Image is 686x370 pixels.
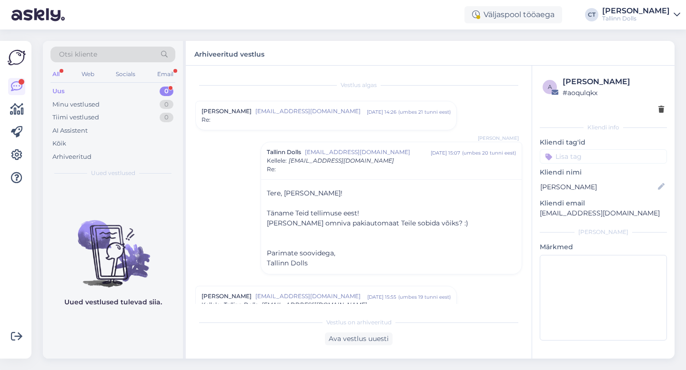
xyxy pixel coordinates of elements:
span: Otsi kliente [59,49,97,59]
span: Re: [202,116,211,124]
div: ( umbes 21 tunni eest ) [398,108,451,116]
a: [PERSON_NAME]Tallinn Dolls [602,7,680,22]
div: Web [80,68,96,80]
p: Kliendi tag'id [540,137,667,147]
div: [DATE] 15:55 [367,293,396,301]
div: Kliendi info [540,123,667,132]
span: Tallinn Dolls [267,259,308,267]
div: 0 [160,100,173,109]
img: No chats [43,203,183,289]
span: Tallinn Dolls [267,148,301,156]
div: CT [585,8,598,21]
div: Ava vestlus uuesti [325,332,393,345]
div: Arhiveeritud [52,152,91,162]
span: [EMAIL_ADDRESS][DOMAIN_NAME] [255,107,367,116]
span: Parimate soovidega, [267,249,335,257]
span: [PERSON_NAME] omniva pakiautomaat Teile sobida võiks? :) [267,219,468,227]
div: # aoqulqkx [563,88,664,98]
span: Tere, [PERSON_NAME]! [267,189,343,197]
span: [EMAIL_ADDRESS][DOMAIN_NAME] [262,301,367,308]
div: ( umbes 19 tunni eest ) [398,293,451,301]
div: Uus [52,87,65,96]
input: Lisa nimi [540,182,656,192]
div: Kõik [52,139,66,148]
div: Vestlus algas [195,81,522,89]
div: Tiimi vestlused [52,113,99,122]
p: Kliendi email [540,198,667,208]
div: 0 [160,87,173,96]
p: Uued vestlused tulevad siia. [64,297,162,307]
span: [PERSON_NAME] [202,107,252,116]
span: Uued vestlused [91,169,135,177]
span: a [548,83,552,90]
div: AI Assistent [52,126,88,136]
span: [PERSON_NAME] [478,135,519,142]
div: [PERSON_NAME] [563,76,664,88]
div: ( umbes 20 tunni eest ) [462,149,516,156]
span: [EMAIL_ADDRESS][DOMAIN_NAME] [289,157,394,164]
span: Re: [267,165,276,174]
span: Täname Teid tellimuse eest! [267,209,359,217]
span: Tallinn Dolls [223,301,258,308]
label: Arhiveeritud vestlus [194,47,264,59]
div: Minu vestlused [52,100,100,109]
div: [DATE] 14:26 [367,108,396,116]
div: Tallinn Dolls [602,15,670,22]
span: [PERSON_NAME] [202,292,252,301]
p: Märkmed [540,242,667,252]
span: Kellele : [267,157,287,164]
p: Kliendi nimi [540,167,667,177]
div: Email [155,68,175,80]
div: 0 [160,113,173,122]
img: Askly Logo [8,49,26,67]
p: [EMAIL_ADDRESS][DOMAIN_NAME] [540,208,667,218]
div: [PERSON_NAME] [602,7,670,15]
span: [EMAIL_ADDRESS][DOMAIN_NAME] [255,292,367,301]
div: Socials [114,68,137,80]
span: Kellele : [202,301,222,308]
div: [DATE] 15:07 [431,149,460,156]
span: [EMAIL_ADDRESS][DOMAIN_NAME] [305,148,431,156]
div: All [50,68,61,80]
input: Lisa tag [540,149,667,164]
div: Väljaspool tööaega [464,6,562,23]
div: [PERSON_NAME] [540,228,667,236]
span: Vestlus on arhiveeritud [326,318,392,327]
